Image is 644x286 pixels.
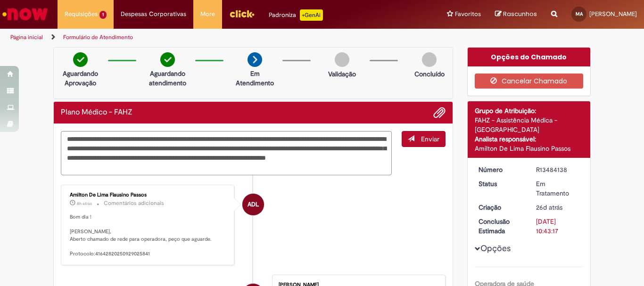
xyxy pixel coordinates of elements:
[589,10,637,18] span: [PERSON_NAME]
[77,201,92,206] span: 8h atrás
[475,144,584,153] div: Amilton De Lima Flausino Passos
[61,131,392,175] textarea: Digite sua mensagem aqui...
[455,9,481,19] span: Favoritos
[121,9,186,19] span: Despesas Corporativas
[422,52,437,67] img: img-circle-grey.png
[421,135,439,143] span: Enviar
[1,5,50,24] img: ServiceNow
[536,203,562,212] span: 26d atrás
[7,29,422,46] ul: Trilhas de página
[104,199,164,207] small: Comentários adicionais
[229,7,255,21] img: click_logo_yellow_360x200.png
[58,69,103,88] p: Aguardando Aprovação
[475,74,584,89] button: Cancelar Chamado
[536,203,580,212] div: 05/09/2025 10:43:13
[99,11,107,19] span: 1
[145,69,190,88] p: Aguardando atendimento
[471,217,529,236] dt: Conclusão Estimada
[300,9,323,21] p: +GenAi
[160,52,175,67] img: check-circle-green.png
[471,179,529,188] dt: Status
[495,10,537,19] a: Rascunhos
[10,33,43,41] a: Página inicial
[328,69,356,79] p: Validação
[70,213,227,258] p: Bom dia ! [PERSON_NAME], Aberto chamado de rede para operadora, peço que aguarde. Protocolo:41642...
[414,69,445,79] p: Concluído
[475,134,584,144] div: Analista responsável:
[73,52,88,67] img: check-circle-green.png
[402,131,446,147] button: Enviar
[232,69,278,88] p: Em Atendimento
[475,115,584,134] div: FAHZ - Assistência Médica - [GEOGRAPHIC_DATA]
[200,9,215,19] span: More
[503,9,537,18] span: Rascunhos
[63,33,133,41] a: Formulário de Atendimento
[433,106,446,119] button: Adicionar anexos
[248,193,259,216] span: ADL
[536,203,562,212] time: 05/09/2025 10:43:13
[576,11,583,17] span: MA
[242,194,264,215] div: Amilton De Lima Flausino Passos
[335,52,349,67] img: img-circle-grey.png
[61,108,132,117] h2: Plano Médico - FAHZ Histórico de tíquete
[536,179,580,198] div: Em Tratamento
[471,165,529,174] dt: Número
[536,217,580,236] div: [DATE] 10:43:17
[248,52,262,67] img: arrow-next.png
[536,165,580,174] div: R13484138
[65,9,98,19] span: Requisições
[471,203,529,212] dt: Criação
[70,192,227,198] div: Amilton De Lima Flausino Passos
[468,48,591,66] div: Opções do Chamado
[475,106,584,115] div: Grupo de Atribuição:
[269,9,323,21] div: Padroniza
